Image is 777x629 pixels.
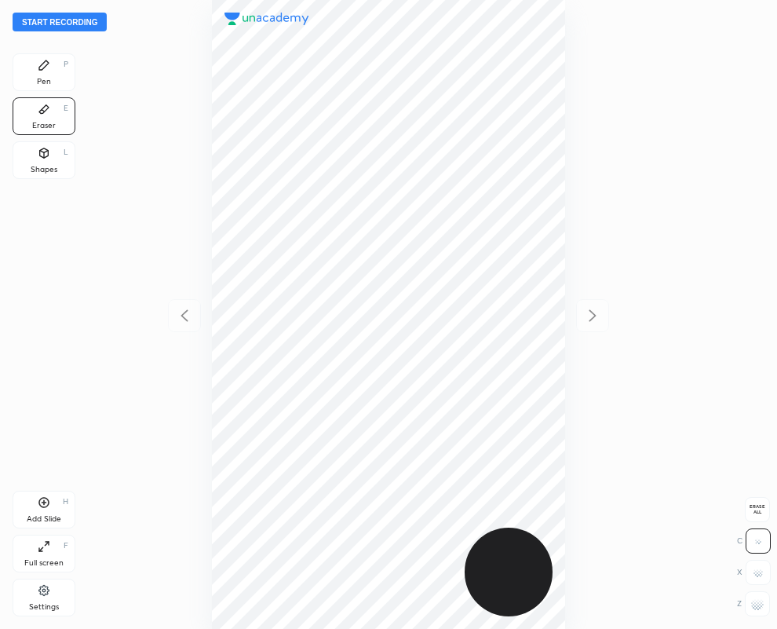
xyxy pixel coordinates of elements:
div: H [63,498,68,506]
div: Add Slide [27,515,61,523]
div: P [64,60,68,68]
button: Start recording [13,13,107,31]
div: Pen [37,78,51,86]
div: Settings [29,603,59,611]
img: logo.38c385cc.svg [224,13,309,25]
div: Z [737,591,770,616]
div: Eraser [32,122,56,130]
div: E [64,104,68,112]
div: Shapes [31,166,57,174]
div: X [737,560,771,585]
div: Full screen [24,559,64,567]
div: F [64,542,68,550]
span: Erase all [746,504,769,515]
div: C [737,528,771,554]
div: L [64,148,68,156]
